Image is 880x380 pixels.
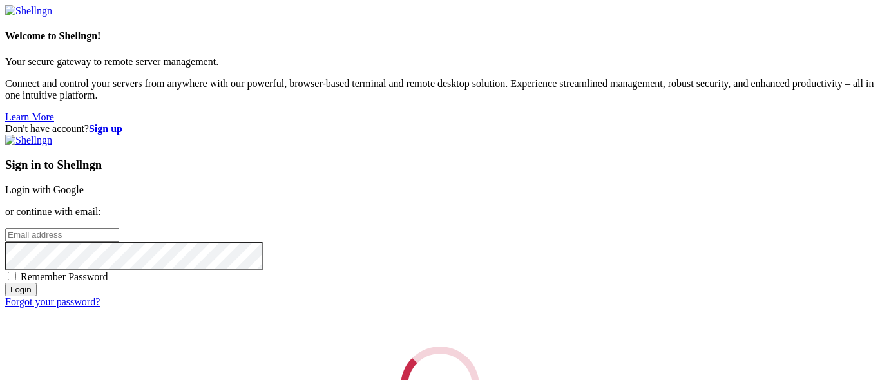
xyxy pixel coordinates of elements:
[5,111,54,122] a: Learn More
[5,135,52,146] img: Shellngn
[5,283,37,296] input: Login
[5,184,84,195] a: Login with Google
[5,123,875,135] div: Don't have account?
[5,56,875,68] p: Your secure gateway to remote server management.
[5,158,875,172] h3: Sign in to Shellngn
[21,271,108,282] span: Remember Password
[5,5,52,17] img: Shellngn
[5,78,875,101] p: Connect and control your servers from anywhere with our powerful, browser-based terminal and remo...
[5,228,119,242] input: Email address
[5,296,100,307] a: Forgot your password?
[5,206,875,218] p: or continue with email:
[8,272,16,280] input: Remember Password
[5,30,875,42] h4: Welcome to Shellngn!
[89,123,122,134] a: Sign up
